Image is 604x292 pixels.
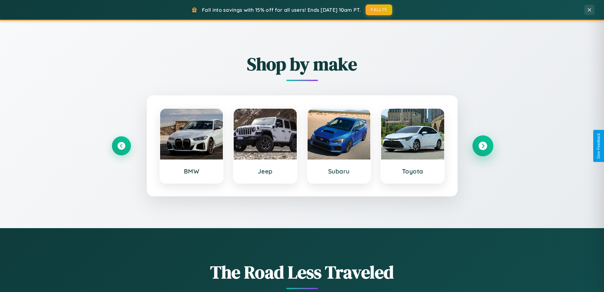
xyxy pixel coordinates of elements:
[202,7,361,13] span: Fall into savings with 15% off for all users! Ends [DATE] 10am PT.
[166,167,217,175] h3: BMW
[240,167,290,175] h3: Jeep
[112,52,492,76] h2: Shop by make
[112,260,492,284] h1: The Road Less Traveled
[366,4,392,15] button: FALL15
[387,167,438,175] h3: Toyota
[314,167,364,175] h3: Subaru
[596,133,601,159] div: Give Feedback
